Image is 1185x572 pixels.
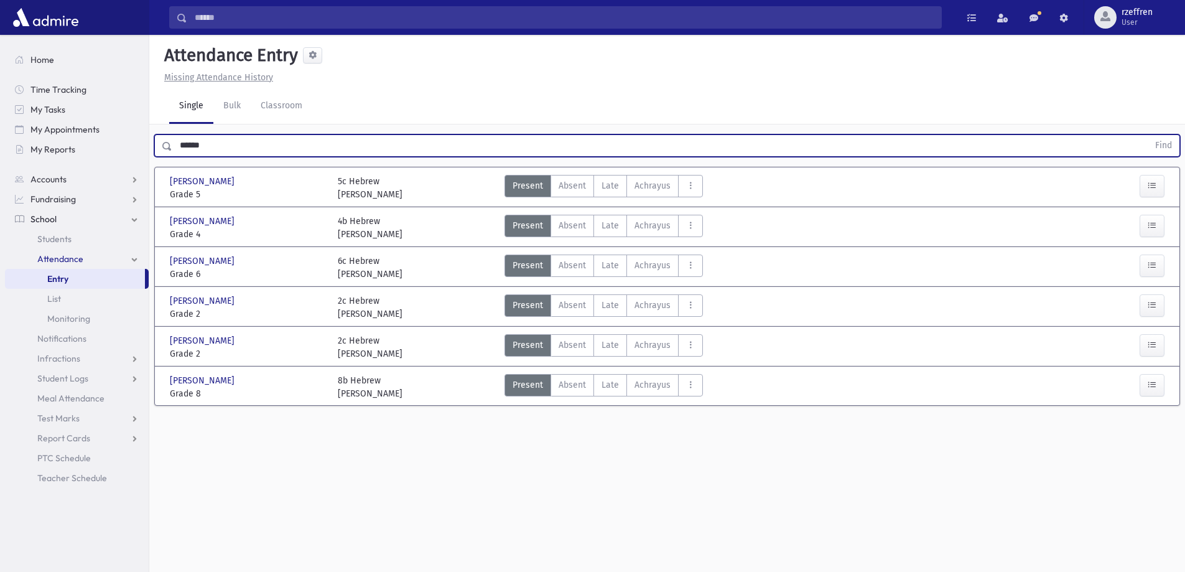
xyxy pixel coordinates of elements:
[5,349,149,368] a: Infractions
[159,72,273,83] a: Missing Attendance History
[602,179,619,192] span: Late
[1122,7,1153,17] span: rzeffren
[37,373,88,384] span: Student Logs
[5,120,149,139] a: My Appointments
[169,89,213,124] a: Single
[338,175,402,201] div: 5c Hebrew [PERSON_NAME]
[5,289,149,309] a: List
[338,215,402,241] div: 4b Hebrew [PERSON_NAME]
[37,413,80,424] span: Test Marks
[5,468,149,488] a: Teacher Schedule
[159,45,298,66] h5: Attendance Entry
[338,255,402,281] div: 6c Hebrew [PERSON_NAME]
[5,269,145,289] a: Entry
[338,374,402,400] div: 8b Hebrew [PERSON_NAME]
[170,374,237,387] span: [PERSON_NAME]
[559,299,586,312] span: Absent
[634,259,671,272] span: Achrayus
[5,428,149,448] a: Report Cards
[30,144,75,155] span: My Reports
[170,215,237,228] span: [PERSON_NAME]
[30,84,86,95] span: Time Tracking
[513,378,543,391] span: Present
[338,334,402,360] div: 2c Hebrew [PERSON_NAME]
[47,313,90,324] span: Monitoring
[513,299,543,312] span: Present
[559,179,586,192] span: Absent
[5,309,149,329] a: Monitoring
[30,213,57,225] span: School
[602,339,619,352] span: Late
[30,174,67,185] span: Accounts
[5,189,149,209] a: Fundraising
[213,89,251,124] a: Bulk
[170,307,325,321] span: Grade 2
[1148,135,1179,156] button: Find
[634,378,671,391] span: Achrayus
[170,387,325,400] span: Grade 8
[170,228,325,241] span: Grade 4
[513,259,543,272] span: Present
[37,472,107,484] span: Teacher Schedule
[37,353,80,364] span: Infractions
[37,452,91,464] span: PTC Schedule
[5,209,149,229] a: School
[5,169,149,189] a: Accounts
[170,188,325,201] span: Grade 5
[170,347,325,360] span: Grade 2
[559,219,586,232] span: Absent
[47,273,68,284] span: Entry
[602,378,619,391] span: Late
[10,5,81,30] img: AdmirePro
[5,368,149,388] a: Student Logs
[164,72,273,83] u: Missing Attendance History
[5,408,149,428] a: Test Marks
[513,339,543,352] span: Present
[5,249,149,269] a: Attendance
[30,104,65,115] span: My Tasks
[513,179,543,192] span: Present
[634,339,671,352] span: Achrayus
[170,268,325,281] span: Grade 6
[251,89,312,124] a: Classroom
[559,339,586,352] span: Absent
[37,233,72,245] span: Students
[504,334,703,360] div: AttTypes
[504,255,703,281] div: AttTypes
[1122,17,1153,27] span: User
[634,299,671,312] span: Achrayus
[504,215,703,241] div: AttTypes
[504,294,703,321] div: AttTypes
[5,329,149,349] a: Notifications
[5,388,149,408] a: Meal Attendance
[504,374,703,400] div: AttTypes
[5,229,149,249] a: Students
[5,448,149,468] a: PTC Schedule
[602,219,619,232] span: Late
[5,50,149,70] a: Home
[170,255,237,268] span: [PERSON_NAME]
[504,175,703,201] div: AttTypes
[602,259,619,272] span: Late
[47,293,61,304] span: List
[170,294,237,307] span: [PERSON_NAME]
[37,433,90,444] span: Report Cards
[5,139,149,159] a: My Reports
[5,100,149,120] a: My Tasks
[37,253,83,265] span: Attendance
[170,334,237,347] span: [PERSON_NAME]
[187,6,941,29] input: Search
[37,393,105,404] span: Meal Attendance
[559,378,586,391] span: Absent
[5,80,149,100] a: Time Tracking
[559,259,586,272] span: Absent
[634,179,671,192] span: Achrayus
[30,194,76,205] span: Fundraising
[513,219,543,232] span: Present
[338,294,402,321] div: 2c Hebrew [PERSON_NAME]
[37,333,86,344] span: Notifications
[602,299,619,312] span: Late
[170,175,237,188] span: [PERSON_NAME]
[634,219,671,232] span: Achrayus
[30,54,54,65] span: Home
